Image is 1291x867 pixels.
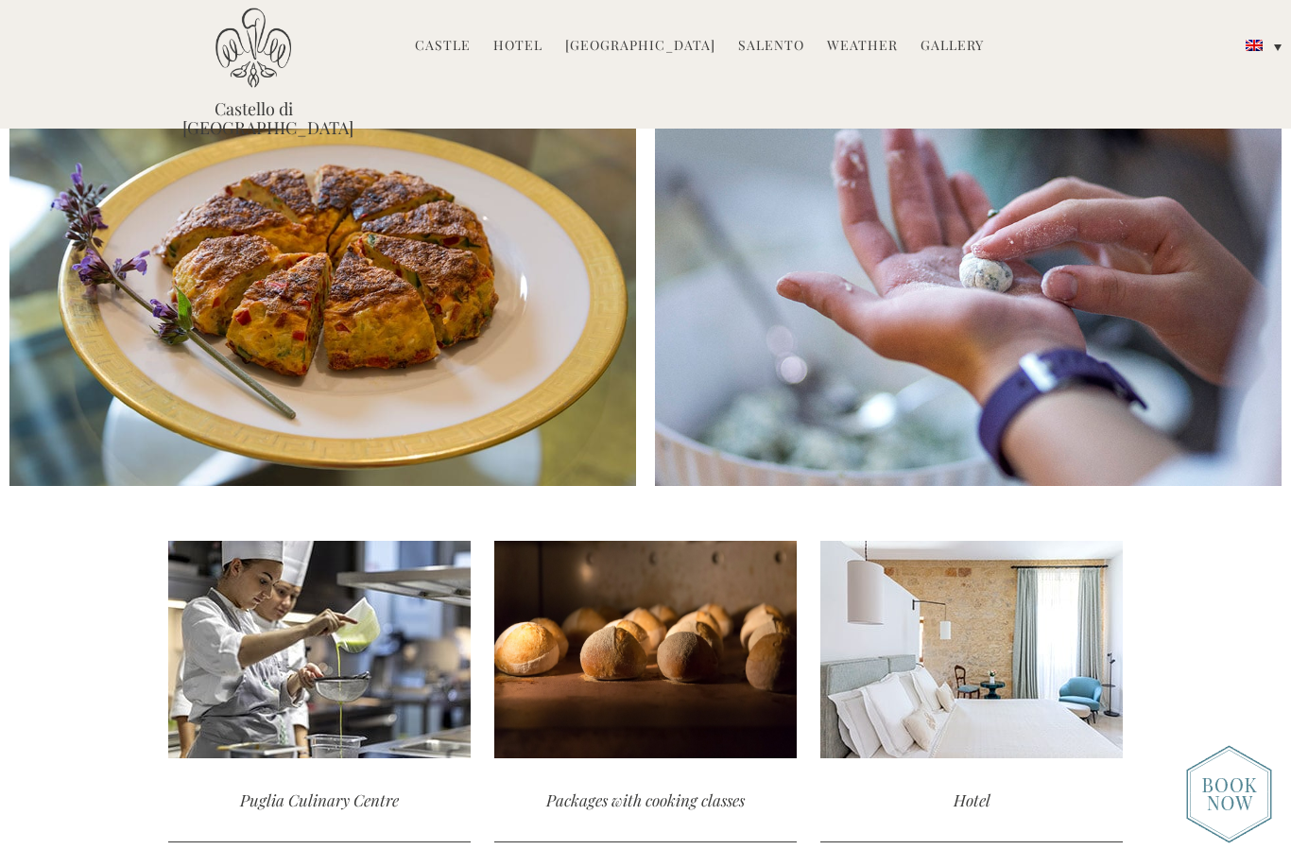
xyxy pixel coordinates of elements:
[168,758,471,842] div: Puglia Culinary Centre
[415,36,471,58] a: Castle
[827,36,898,58] a: Weather
[655,95,1282,486] img: hands_classes2020.jpg
[182,99,324,137] a: Castello di [GEOGRAPHIC_DATA]
[565,36,715,58] a: [GEOGRAPHIC_DATA]
[494,541,797,842] a: Packages with cooking classes
[1246,40,1263,51] img: English
[215,8,291,88] img: Castello di Ugento
[738,36,804,58] a: Salento
[820,758,1123,842] div: Hotel
[921,36,984,58] a: Gallery
[820,541,1123,842] a: Hotel
[494,758,797,842] div: Packages with cooking classes
[1186,745,1272,843] img: new-booknow.png
[168,541,471,842] a: Puglia Culinary Centre
[9,95,636,486] img: frittata_950x593.jpg
[493,36,542,58] a: Hotel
